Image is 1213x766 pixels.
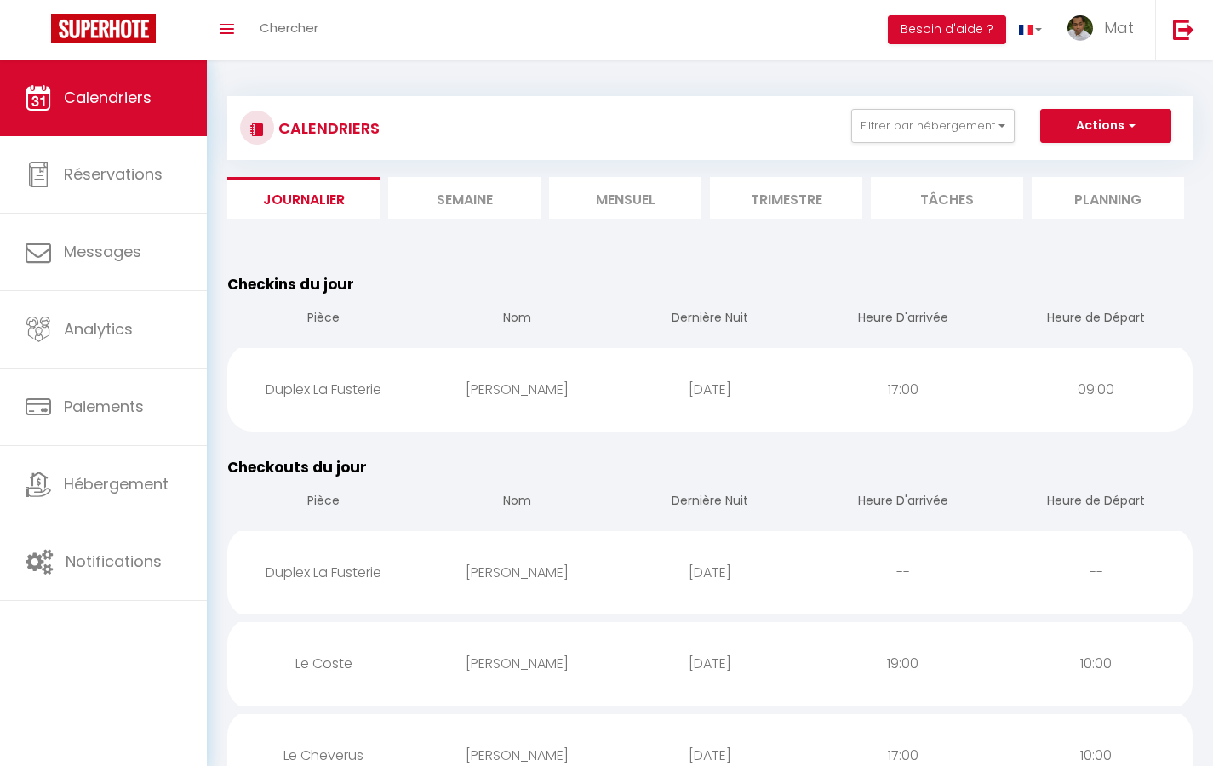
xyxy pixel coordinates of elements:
div: 17:00 [806,362,999,417]
span: Chercher [260,19,318,37]
div: -- [806,545,999,600]
li: Semaine [388,177,541,219]
li: Mensuel [549,177,701,219]
div: [DATE] [614,636,807,691]
li: Planning [1032,177,1184,219]
div: [DATE] [614,362,807,417]
div: -- [999,545,1193,600]
button: Filtrer par hébergement [851,109,1015,143]
span: Réservations [64,163,163,185]
th: Heure D'arrivée [806,295,999,344]
button: Besoin d'aide ? [888,15,1006,44]
span: Paiements [64,396,144,417]
button: Actions [1040,109,1171,143]
span: Hébergement [64,473,169,494]
div: Duplex La Fusterie [227,362,421,417]
th: Nom [421,478,614,527]
div: [PERSON_NAME] [421,636,614,691]
li: Journalier [227,177,380,219]
div: Le Coste [227,636,421,691]
div: [PERSON_NAME] [421,545,614,600]
th: Dernière Nuit [614,478,807,527]
span: Messages [64,241,141,262]
span: Checkins du jour [227,274,354,294]
th: Heure de Départ [999,295,1193,344]
th: Dernière Nuit [614,295,807,344]
img: logout [1173,19,1194,40]
div: 10:00 [999,636,1193,691]
span: Analytics [64,318,133,340]
span: Calendriers [64,87,152,108]
span: Notifications [66,551,162,572]
button: Ouvrir le widget de chat LiveChat [14,7,65,58]
div: 09:00 [999,362,1193,417]
th: Heure de Départ [999,478,1193,527]
div: [DATE] [614,545,807,600]
img: ... [1067,15,1093,41]
span: Checkouts du jour [227,457,367,477]
li: Trimestre [710,177,862,219]
th: Nom [421,295,614,344]
div: 19:00 [806,636,999,691]
span: Mat [1104,17,1134,38]
img: Super Booking [51,14,156,43]
th: Pièce [227,295,421,344]
div: [PERSON_NAME] [421,362,614,417]
h3: CALENDRIERS [274,109,380,147]
li: Tâches [871,177,1023,219]
th: Heure D'arrivée [806,478,999,527]
div: Duplex La Fusterie [227,545,421,600]
th: Pièce [227,478,421,527]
